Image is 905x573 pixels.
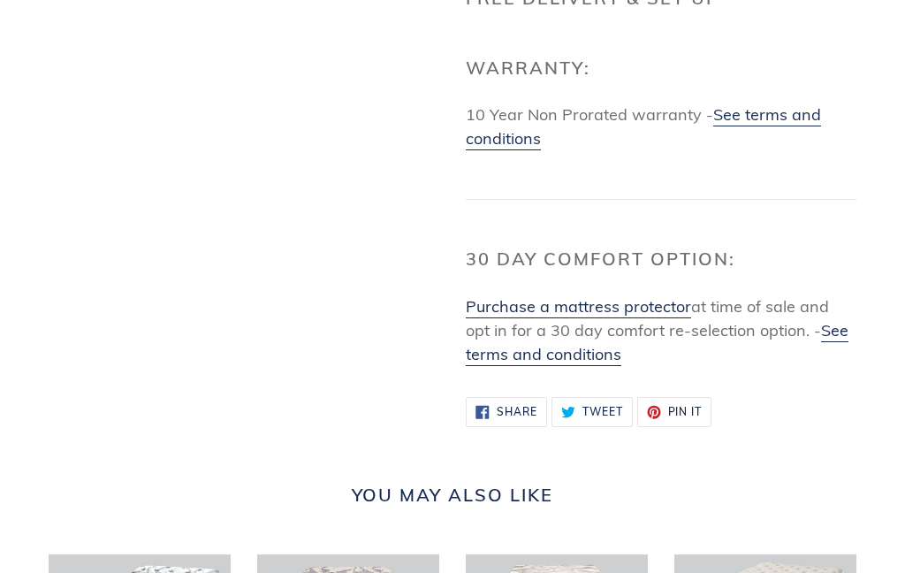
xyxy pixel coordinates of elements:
span: Pin it [668,407,703,417]
span: Share [497,407,537,417]
span: Tweet [582,407,623,417]
h2: 30 Day Comfort Option: [466,248,856,270]
a: See terms and conditions [466,320,848,366]
p: 10 Year Non Prorated warranty - [466,103,856,150]
h2: Warranty: [466,57,856,79]
p: at time of sale and opt in for a 30 day comfort re-selection option. - [466,294,856,366]
a: Purchase a mattress protector [466,296,691,318]
h2: You may also like [49,485,856,506]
